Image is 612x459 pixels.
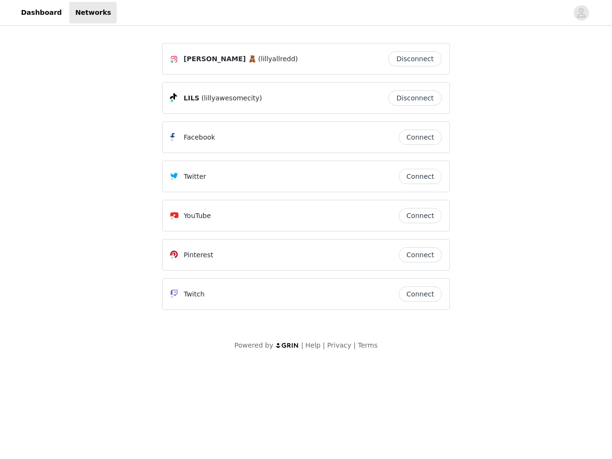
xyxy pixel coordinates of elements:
[184,172,206,182] p: Twitter
[323,341,325,349] span: |
[399,130,442,145] button: Connect
[258,54,298,64] span: (lillyallredd)
[399,169,442,184] button: Connect
[184,132,215,142] p: Facebook
[201,93,262,103] span: (lillyawesomecity)
[15,2,67,23] a: Dashboard
[275,342,299,349] img: logo
[184,93,199,103] span: LILS
[327,341,351,349] a: Privacy
[184,289,205,299] p: Twitch
[184,54,256,64] span: [PERSON_NAME] 🧸
[399,247,442,262] button: Connect
[170,55,178,63] img: Instagram Icon
[184,250,213,260] p: Pinterest
[399,286,442,302] button: Connect
[577,5,586,21] div: avatar
[69,2,117,23] a: Networks
[388,51,442,66] button: Disconnect
[184,211,211,221] p: YouTube
[388,90,442,106] button: Disconnect
[353,341,356,349] span: |
[358,341,377,349] a: Terms
[399,208,442,223] button: Connect
[306,341,321,349] a: Help
[234,341,273,349] span: Powered by
[301,341,304,349] span: |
